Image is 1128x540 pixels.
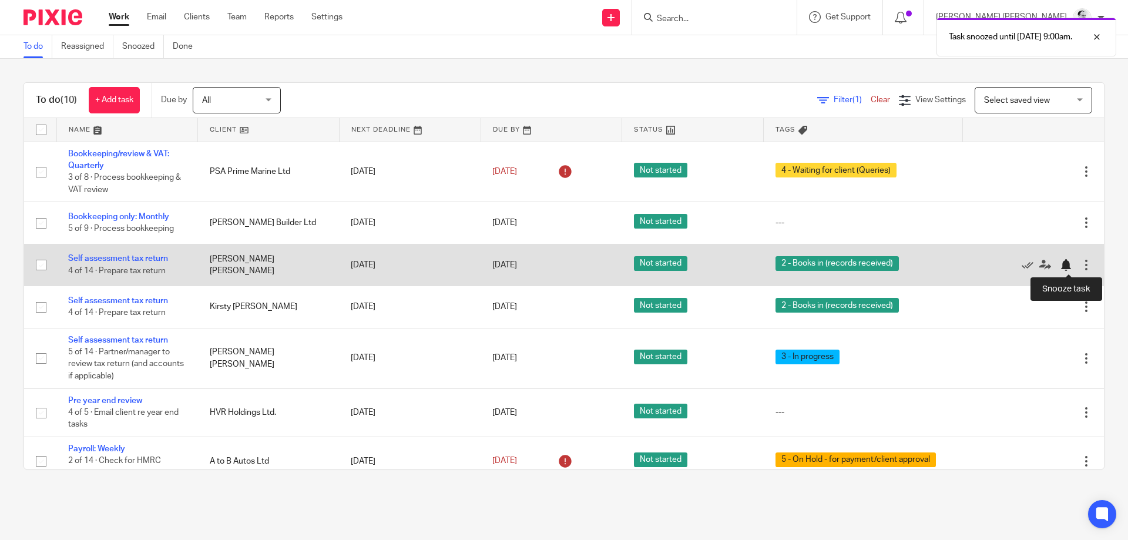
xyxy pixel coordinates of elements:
a: Email [147,11,166,23]
div: --- [775,217,951,229]
span: [DATE] [492,303,517,311]
span: Not started [634,404,687,418]
span: 5 of 14 · Partner/manager to review tax return (and accounts if applicable) [68,348,184,380]
span: 2 - Books in (records received) [775,256,899,271]
td: [DATE] [339,142,481,202]
td: [PERSON_NAME] [PERSON_NAME] [198,244,340,286]
td: [PERSON_NAME] [PERSON_NAME] [198,328,340,388]
img: Mass_2025.jpg [1073,8,1092,27]
span: Not started [634,350,687,364]
td: A to B Autos Ltd [198,437,340,485]
span: [DATE] [492,219,517,227]
img: Pixie [23,9,82,25]
td: HVR Holdings Ltd. [198,388,340,437]
a: Self assessment tax return [68,297,168,305]
a: To do [23,35,52,58]
span: 3 of 8 · Process bookkeeping & VAT review [68,173,181,194]
td: [DATE] [339,244,481,286]
span: 4 - Waiting for client (Queries) [775,163,897,177]
a: Settings [311,11,343,23]
span: Tags [775,126,795,133]
a: Work [109,11,129,23]
span: [DATE] [492,457,517,465]
span: 5 of 9 · Process bookkeeping [68,225,174,233]
a: Bookkeeping only: Monthly [68,213,169,221]
a: Mark as done [1022,259,1039,271]
a: Done [173,35,202,58]
a: Clients [184,11,210,23]
span: 2 of 14 · Check for HMRC updates [68,457,161,478]
a: Team [227,11,247,23]
a: Clear [871,96,890,104]
span: [DATE] [492,261,517,269]
p: Due by [161,94,187,106]
td: Kirsty [PERSON_NAME] [198,286,340,328]
span: 5 - On Hold - for payment/client approval [775,452,936,467]
a: Snoozed [122,35,164,58]
span: 2 - Books in (records received) [775,298,899,313]
td: PSA Prime Marine Ltd [198,142,340,202]
span: Select saved view [984,96,1050,105]
span: 3 - In progress [775,350,840,364]
a: Pre year end review [68,397,142,405]
span: Not started [634,298,687,313]
span: Not started [634,163,687,177]
td: [DATE] [339,437,481,485]
span: Not started [634,452,687,467]
span: (1) [852,96,862,104]
p: Task snoozed until [DATE] 9:00am. [949,31,1072,43]
span: [DATE] [492,167,517,176]
td: [DATE] [339,202,481,244]
span: 4 of 14 · Prepare tax return [68,267,166,275]
td: [DATE] [339,286,481,328]
h1: To do [36,94,77,106]
td: [PERSON_NAME] Builder Ltd [198,202,340,244]
a: Bookkeeping/review & VAT: Quarterly [68,150,169,170]
a: Reports [264,11,294,23]
span: Filter [834,96,871,104]
a: Self assessment tax return [68,336,168,344]
span: [DATE] [492,408,517,417]
span: Not started [634,214,687,229]
span: 4 of 5 · Email client re year end tasks [68,408,179,429]
span: Not started [634,256,687,271]
span: (10) [61,95,77,105]
span: View Settings [915,96,966,104]
a: Reassigned [61,35,113,58]
span: [DATE] [492,354,517,363]
a: + Add task [89,87,140,113]
div: --- [775,407,951,418]
a: Payroll: Weekly [68,445,125,453]
td: [DATE] [339,388,481,437]
span: All [202,96,211,105]
a: Self assessment tax return [68,254,168,263]
span: 4 of 14 · Prepare tax return [68,308,166,317]
td: [DATE] [339,328,481,388]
